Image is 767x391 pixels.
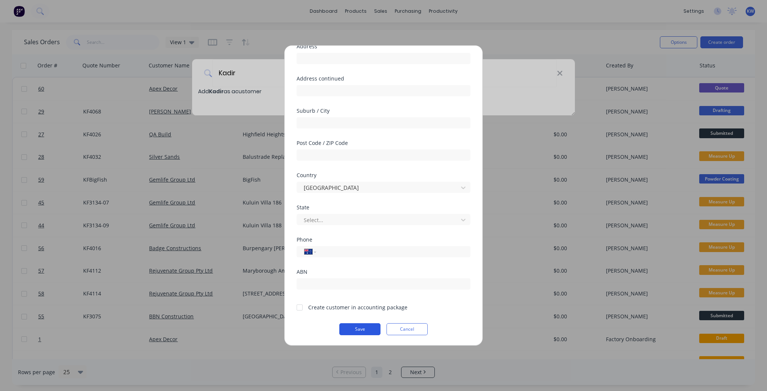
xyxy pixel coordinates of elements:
button: Cancel [386,323,428,335]
div: ABN [297,269,470,275]
button: Save [339,323,381,335]
div: Post Code / ZIP Code [297,140,470,146]
div: Suburb / City [297,108,470,113]
div: Country [297,173,470,178]
div: Address [297,44,470,49]
div: Phone [297,237,470,242]
div: Create customer in accounting package [308,303,407,311]
div: State [297,205,470,210]
div: Address continued [297,76,470,81]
